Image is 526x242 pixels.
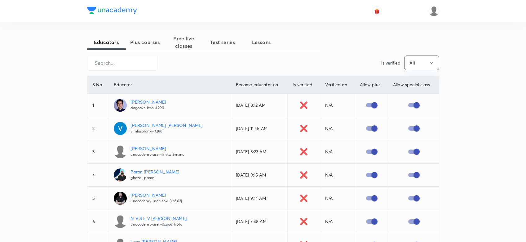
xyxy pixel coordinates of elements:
td: 2 [87,117,109,140]
p: Paran [PERSON_NAME] [130,168,179,175]
p: [PERSON_NAME] [130,145,184,152]
p: unacademy-user-l7nkwl5rnxnu [130,152,184,157]
td: [DATE] 9:15 AM [231,164,288,187]
td: N/A [320,164,355,187]
span: Test series [203,38,242,46]
th: Became educator on [231,76,288,94]
td: N/A [320,210,355,233]
th: Allow plus [355,76,388,94]
p: [PERSON_NAME] [PERSON_NAME] [130,122,202,128]
td: 1 [87,94,109,117]
span: Plus courses [126,38,165,46]
a: [PERSON_NAME]dagaakhilesh-4290 [114,99,225,112]
p: dagaakhilesh-4290 [130,105,166,111]
button: All [404,56,439,70]
td: N/A [320,187,355,210]
td: N/A [320,117,355,140]
td: 6 [87,210,109,233]
span: Free live classes [165,35,203,50]
td: N/A [320,140,355,164]
p: ghazal_paran [130,175,179,181]
button: avatar [372,6,382,16]
p: [PERSON_NAME] [130,99,166,105]
p: unacademy-user-0xpq6flii5tq [130,222,186,227]
td: [DATE] 8:12 AM [231,94,288,117]
img: Shahrukh Ansari [429,6,439,16]
th: Verified on [320,76,355,94]
td: 4 [87,164,109,187]
td: [DATE] 5:23 AM [231,140,288,164]
th: Allow special class [388,76,439,94]
td: [DATE] 11:45 AM [231,117,288,140]
th: S No [87,76,109,94]
p: Is verified [381,60,400,66]
a: Paran [PERSON_NAME]ghazal_paran [114,168,225,181]
td: N/A [320,94,355,117]
img: avatar [374,8,380,14]
span: Lessons [242,38,281,46]
input: Search... [87,55,157,71]
p: unacademy-user-sbku8isfu12j [130,198,182,204]
td: 5 [87,187,109,210]
a: [PERSON_NAME]unacademy-user-sbku8isfu12j [114,192,225,205]
td: [DATE] 9:14 AM [231,187,288,210]
td: [DATE] 7:48 AM [231,210,288,233]
th: Is verified [288,76,320,94]
a: N V S E V [PERSON_NAME]unacademy-user-0xpq6flii5tq [114,215,225,228]
a: Company Logo [87,7,137,16]
img: Company Logo [87,7,137,14]
a: [PERSON_NAME]unacademy-user-l7nkwl5rnxnu [114,145,225,158]
p: [PERSON_NAME] [130,192,182,198]
th: Educator [109,76,231,94]
td: 3 [87,140,109,164]
span: Educators [87,38,126,46]
a: [PERSON_NAME] [PERSON_NAME]vimlasolanki-9288 [114,122,225,135]
p: vimlasolanki-9288 [130,128,202,134]
p: N V S E V [PERSON_NAME] [130,215,186,222]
